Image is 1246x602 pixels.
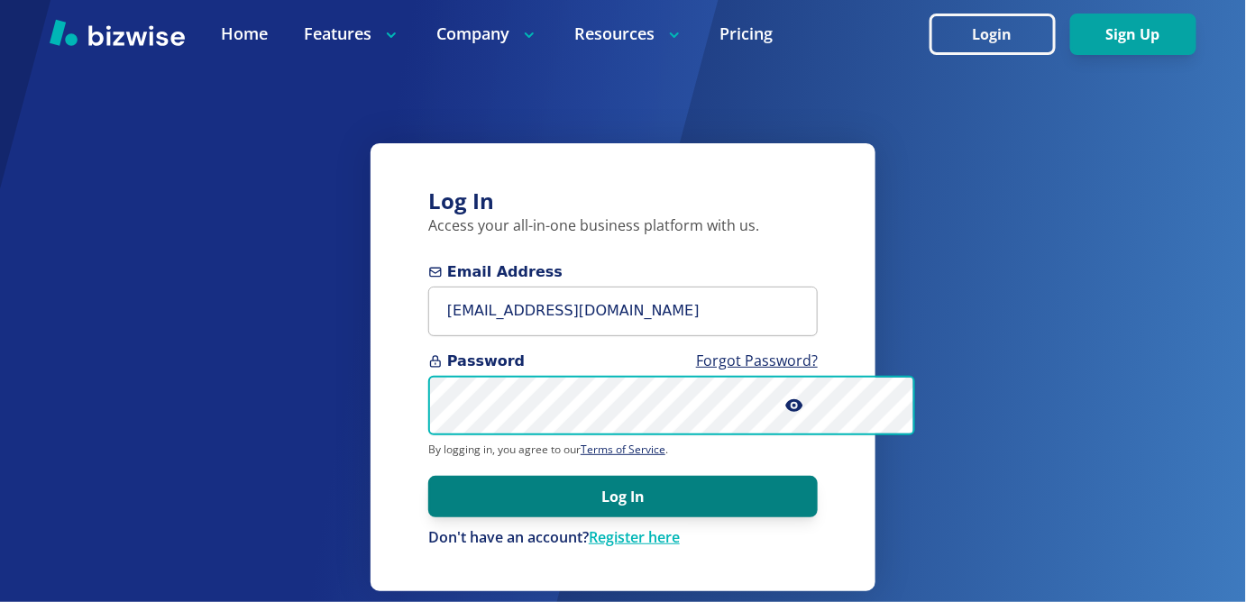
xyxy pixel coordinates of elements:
[1070,14,1196,55] button: Sign Up
[1070,26,1196,43] a: Sign Up
[719,23,773,45] a: Pricing
[221,23,268,45] a: Home
[428,187,818,216] h3: Log In
[304,23,400,45] p: Features
[428,528,818,548] div: Don't have an account?Register here
[428,442,818,457] p: By logging in, you agree to our .
[930,14,1056,55] button: Login
[589,527,680,547] a: Register here
[428,476,818,517] button: Log In
[574,23,683,45] p: Resources
[930,26,1070,43] a: Login
[428,351,818,372] span: Password
[428,216,818,236] p: Access your all-in-one business platform with us.
[50,19,185,46] img: Bizwise Logo
[428,287,818,336] input: you@example.com
[428,528,818,548] p: Don't have an account?
[696,351,818,370] a: Forgot Password?
[428,261,818,283] span: Email Address
[436,23,538,45] p: Company
[581,442,665,457] a: Terms of Service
